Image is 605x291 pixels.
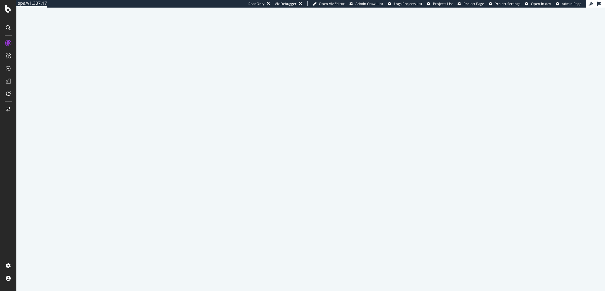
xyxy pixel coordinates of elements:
a: Open in dev [525,1,551,6]
span: Admin Crawl List [355,1,383,6]
span: Open Viz Editor [319,1,345,6]
span: Open in dev [531,1,551,6]
a: Admin Crawl List [349,1,383,6]
span: Projects List [433,1,453,6]
span: Logs Projects List [394,1,422,6]
div: animation [288,133,333,156]
div: Viz Debugger: [275,1,297,6]
span: Admin Page [562,1,581,6]
div: ReadOnly: [248,1,265,6]
span: Project Settings [495,1,520,6]
a: Open Viz Editor [313,1,345,6]
a: Admin Page [556,1,581,6]
a: Project Settings [489,1,520,6]
a: Project Page [458,1,484,6]
span: Project Page [464,1,484,6]
a: Logs Projects List [388,1,422,6]
a: Projects List [427,1,453,6]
